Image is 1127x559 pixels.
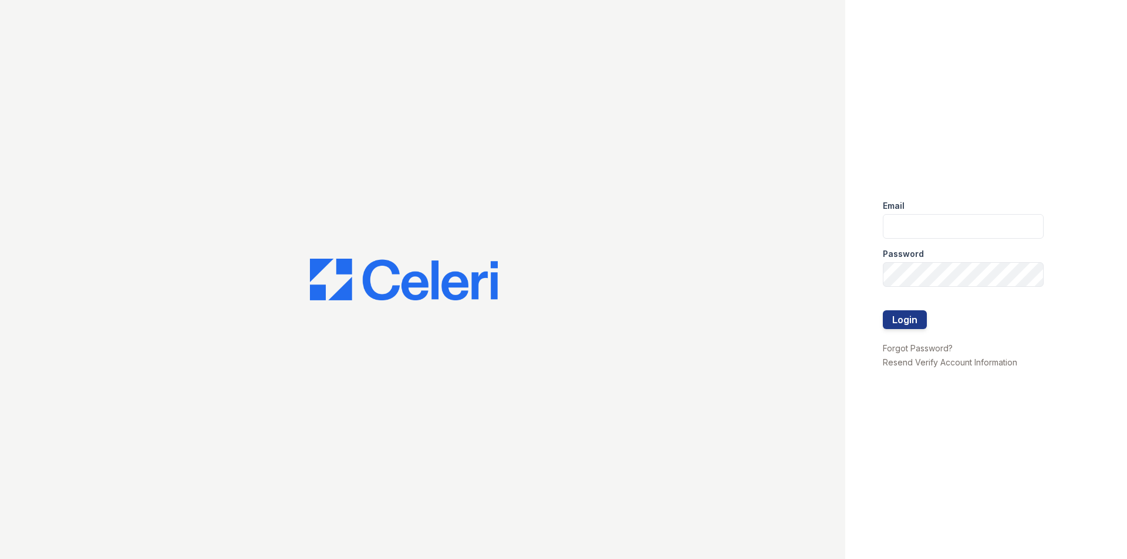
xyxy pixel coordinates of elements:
[883,248,924,260] label: Password
[310,259,498,301] img: CE_Logo_Blue-a8612792a0a2168367f1c8372b55b34899dd931a85d93a1a3d3e32e68fde9ad4.png
[883,343,953,353] a: Forgot Password?
[883,357,1017,367] a: Resend Verify Account Information
[883,310,927,329] button: Login
[883,200,905,212] label: Email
